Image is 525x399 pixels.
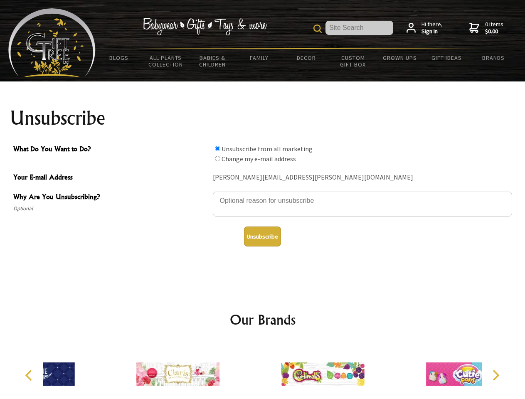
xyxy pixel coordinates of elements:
[8,8,96,77] img: Babyware - Gifts - Toys and more...
[213,192,512,217] textarea: Why Are You Unsubscribing?
[244,227,281,246] button: Unsubscribe
[13,204,209,214] span: Optional
[17,310,509,330] h2: Our Brands
[236,49,283,66] a: Family
[313,25,322,33] img: product search
[486,366,505,384] button: Next
[222,145,313,153] label: Unsubscribe from all marketing
[21,366,39,384] button: Previous
[189,49,236,73] a: Babies & Children
[13,192,209,204] span: Why Are You Unsubscribing?
[376,49,423,66] a: Grown Ups
[215,156,220,161] input: What Do You Want to Do?
[143,49,190,73] a: All Plants Collection
[407,21,443,35] a: Hi there,Sign in
[421,21,443,35] span: Hi there,
[283,49,330,66] a: Decor
[330,49,377,73] a: Custom Gift Box
[423,49,470,66] a: Gift Ideas
[222,155,296,163] label: Change my e-mail address
[10,108,515,128] h1: Unsubscribe
[485,20,503,35] span: 0 items
[96,49,143,66] a: BLOGS
[13,144,209,156] span: What Do You Want to Do?
[469,21,503,35] a: 0 items$0.00
[470,49,517,66] a: Brands
[13,172,209,184] span: Your E-mail Address
[142,18,267,35] img: Babywear - Gifts - Toys & more
[325,21,393,35] input: Site Search
[213,171,512,184] div: [PERSON_NAME][EMAIL_ADDRESS][PERSON_NAME][DOMAIN_NAME]
[421,28,443,35] strong: Sign in
[485,28,503,35] strong: $0.00
[215,146,220,151] input: What Do You Want to Do?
